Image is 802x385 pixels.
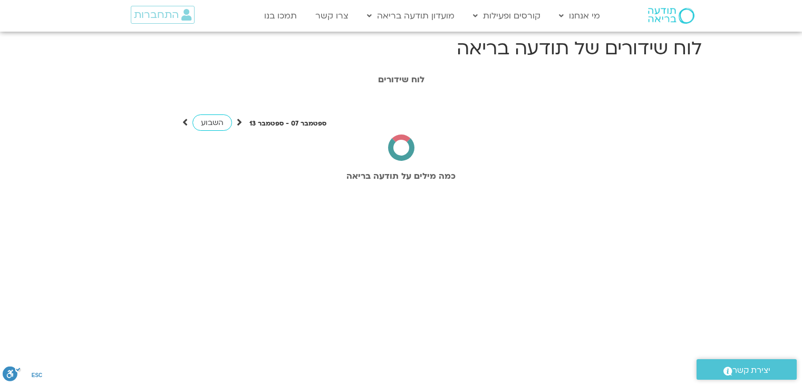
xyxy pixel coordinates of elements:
a: צרו קשר [310,6,354,26]
p: ספטמבר 07 - ספטמבר 13 [249,118,326,129]
a: השבוע [192,114,232,131]
span: השבוע [201,118,224,128]
a: קורסים ופעילות [468,6,546,26]
h2: כמה מילים על תודעה בריאה [106,171,697,181]
a: יצירת קשר [697,359,797,380]
span: התחברות [134,9,179,21]
span: יצירת קשר [732,363,770,378]
a: התחברות [131,6,195,24]
h1: לוח שידורים [106,75,697,84]
h1: לוח שידורים של תודעה בריאה [101,36,702,61]
a: מי אנחנו [554,6,605,26]
img: תודעה בריאה [648,8,694,24]
a: מועדון תודעה בריאה [362,6,460,26]
a: תמכו בנו [259,6,302,26]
